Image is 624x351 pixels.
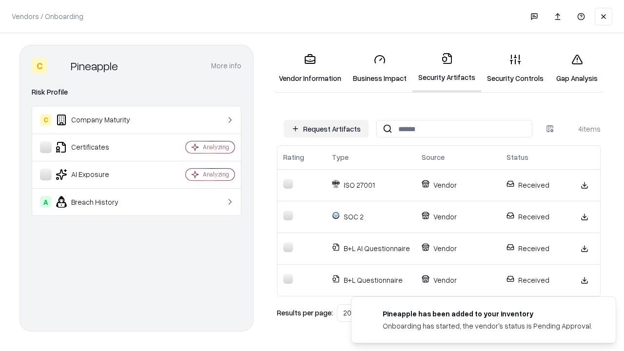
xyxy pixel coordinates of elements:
[203,170,229,178] div: Analyzing
[422,275,495,285] p: Vendor
[12,11,83,21] p: Vendors / Onboarding
[283,152,304,162] div: Rating
[562,124,601,134] div: 4 items
[347,46,412,91] a: Business Impact
[412,45,481,92] a: Security Artifacts
[507,152,528,162] div: Status
[71,58,118,74] div: Pineapple
[422,243,495,253] p: Vendor
[32,86,241,98] div: Risk Profile
[273,46,347,91] a: Vendor Information
[277,308,333,318] p: Results per page:
[549,46,604,91] a: Gap Analysis
[32,58,47,74] div: C
[40,141,156,153] div: Certificates
[422,212,495,222] p: Vendor
[332,275,410,285] p: B+L Questionnaire
[383,309,592,319] div: Pineapple has been added to your inventory
[40,196,52,208] div: A
[507,212,563,222] p: Received
[332,152,349,162] div: Type
[507,243,563,253] p: Received
[507,275,563,285] p: Received
[40,169,156,180] div: AI Exposure
[332,212,410,222] p: SOC 2
[422,152,445,162] div: Source
[40,196,156,208] div: Breach History
[481,46,549,91] a: Security Controls
[507,180,563,190] p: Received
[40,114,52,126] div: C
[363,309,375,320] img: pineappleenergy.com
[203,143,229,151] div: Analyzing
[332,243,410,253] p: B+L AI Questionnaire
[40,114,156,126] div: Company Maturity
[383,321,592,331] div: Onboarding has started, the vendor's status is Pending Approval.
[51,58,67,74] img: Pineapple
[332,180,410,190] p: ISO 27001
[284,120,369,137] button: Request Artifacts
[422,180,495,190] p: Vendor
[211,57,241,75] button: More info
